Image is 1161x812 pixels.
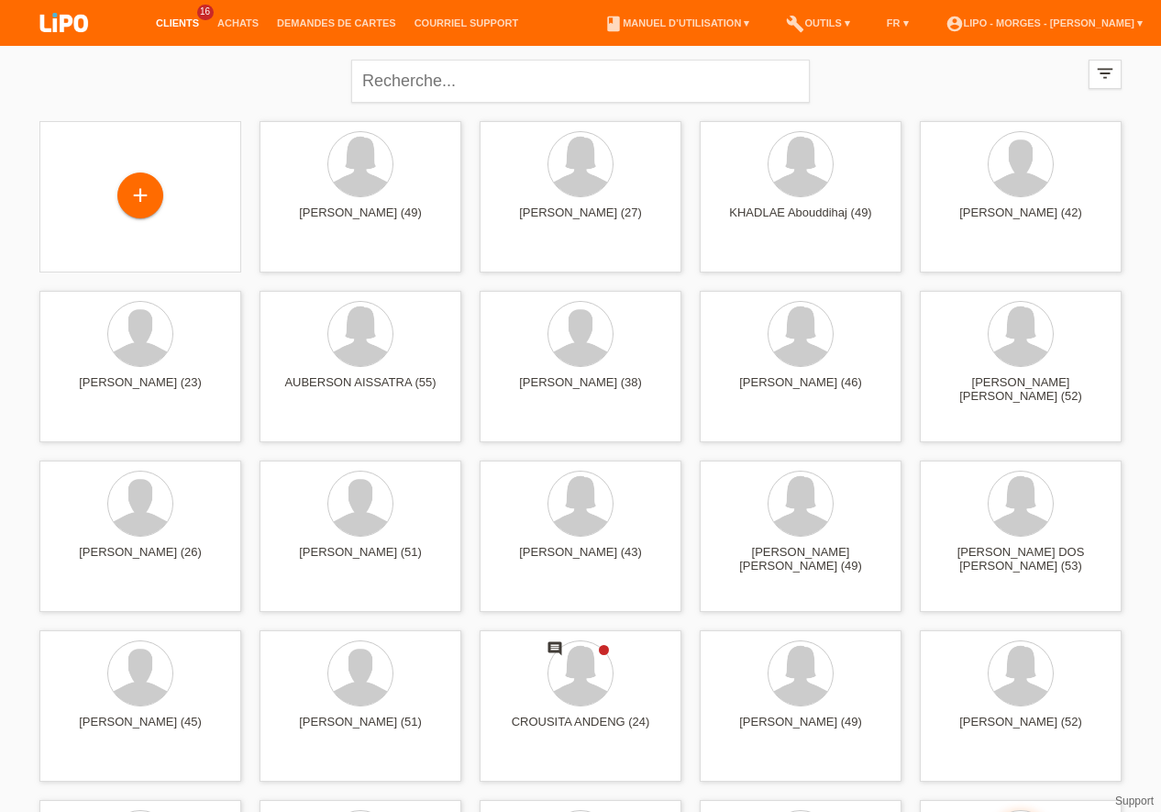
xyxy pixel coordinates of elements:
[934,206,1107,235] div: [PERSON_NAME] (42)
[777,17,858,28] a: buildOutils ▾
[351,60,810,103] input: Recherche...
[405,17,527,28] a: Courriel Support
[934,375,1107,405] div: [PERSON_NAME] [PERSON_NAME] (52)
[945,15,964,33] i: account_circle
[595,17,758,28] a: bookManuel d’utilisation ▾
[54,715,227,744] div: [PERSON_NAME] (45)
[494,715,667,744] div: CROUSITA ANDENG (24)
[494,545,667,574] div: [PERSON_NAME] (43)
[208,17,268,28] a: Achats
[274,206,447,235] div: [PERSON_NAME] (49)
[18,38,110,51] a: LIPO pay
[494,375,667,405] div: [PERSON_NAME] (38)
[936,17,1152,28] a: account_circleLIPO - Morges - [PERSON_NAME] ▾
[118,180,162,211] div: Enregistrer le client
[604,15,623,33] i: book
[1095,63,1115,83] i: filter_list
[714,715,887,744] div: [PERSON_NAME] (49)
[714,545,887,574] div: [PERSON_NAME] [PERSON_NAME] (49)
[274,715,447,744] div: [PERSON_NAME] (51)
[147,17,208,28] a: Clients
[786,15,804,33] i: build
[547,640,563,660] div: Nouveau commentaire
[197,5,214,20] span: 16
[1115,795,1154,807] a: Support
[274,375,447,405] div: AUBERSON AISSATRA (55)
[714,206,887,235] div: KHADLAE Abouddihaj (49)
[54,375,227,405] div: [PERSON_NAME] (23)
[54,545,227,574] div: [PERSON_NAME] (26)
[714,375,887,405] div: [PERSON_NAME] (46)
[934,545,1107,574] div: [PERSON_NAME] DOS [PERSON_NAME] (53)
[494,206,667,235] div: [PERSON_NAME] (27)
[547,640,563,657] i: comment
[878,17,918,28] a: FR ▾
[268,17,405,28] a: Demandes de cartes
[274,545,447,574] div: [PERSON_NAME] (51)
[934,715,1107,744] div: [PERSON_NAME] (52)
